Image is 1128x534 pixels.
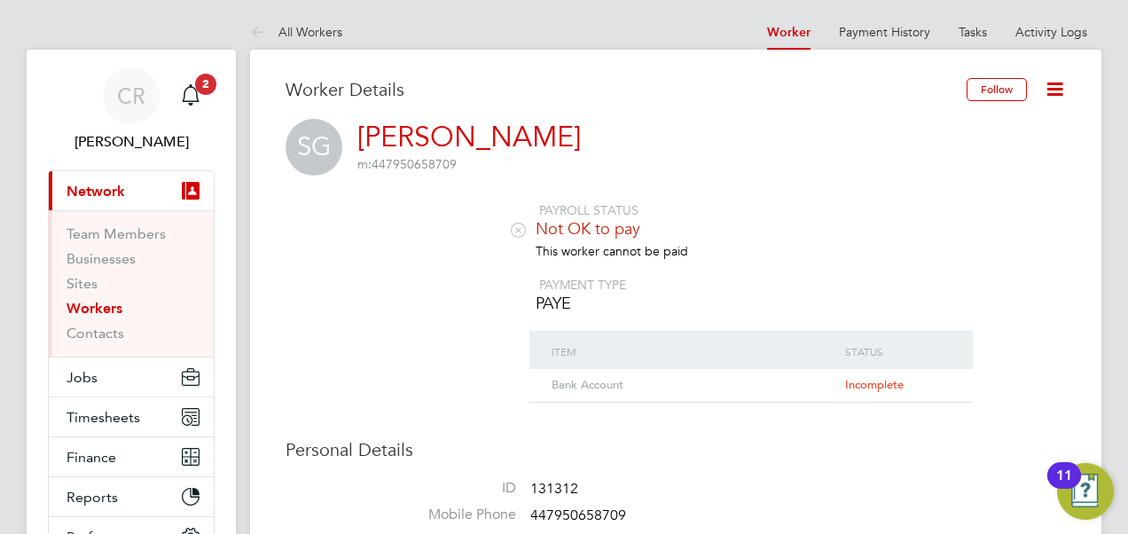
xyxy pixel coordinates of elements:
[286,119,342,176] span: SG
[173,67,208,124] a: 2
[967,78,1027,101] button: Follow
[67,183,125,200] span: Network
[530,507,626,524] span: 447950658709
[67,225,166,242] a: Team Members
[530,480,578,498] span: 131312
[48,67,215,153] a: CR[PERSON_NAME]
[536,243,688,259] span: This worker cannot be paid
[67,369,98,386] span: Jobs
[67,449,116,466] span: Finance
[841,331,955,372] div: Status
[547,331,841,372] div: Item
[357,156,457,172] span: 447950658709
[392,506,516,524] label: Mobile Phone
[286,438,1066,461] h3: Personal Details
[49,357,214,397] button: Jobs
[286,78,967,101] h3: Worker Details
[117,84,145,107] span: CR
[845,377,904,392] span: Incomplete
[536,218,640,239] span: Not OK to pay
[357,120,581,154] a: [PERSON_NAME]
[839,24,930,40] a: Payment History
[1015,24,1087,40] a: Activity Logs
[539,277,626,293] span: PAYMENT TYPE
[392,479,516,498] label: ID
[49,477,214,516] button: Reports
[67,489,118,506] span: Reports
[49,210,214,357] div: Network
[67,300,122,317] a: Workers
[67,325,124,342] a: Contacts
[250,24,342,40] a: All Workers
[67,275,98,292] a: Sites
[959,24,987,40] a: Tasks
[1057,463,1114,520] button: Open Resource Center, 11 new notifications
[67,250,136,267] a: Businesses
[49,437,214,476] button: Finance
[357,156,372,172] span: m:
[547,369,841,402] div: Bank Account
[49,171,214,210] button: Network
[392,293,1066,313] li: PAYE
[1056,475,1072,499] div: 11
[67,409,140,426] span: Timesheets
[49,397,214,436] button: Timesheets
[195,74,216,95] span: 2
[767,25,811,40] a: Worker
[539,202,638,218] span: PAYROLL STATUS
[48,131,215,153] span: Catherine Rowland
